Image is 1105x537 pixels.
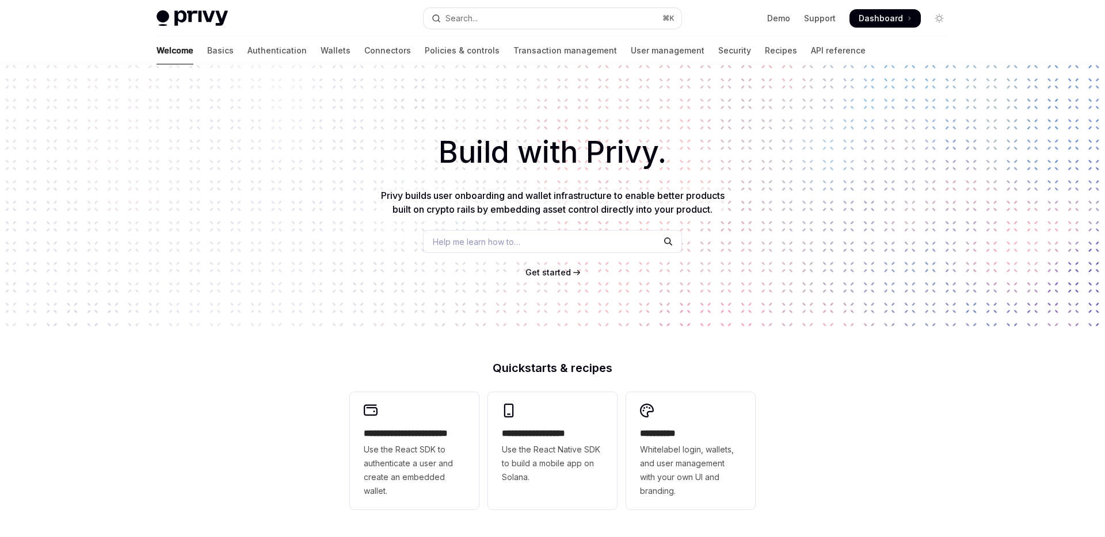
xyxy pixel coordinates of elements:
[381,190,725,215] span: Privy builds user onboarding and wallet infrastructure to enable better products built on crypto ...
[364,443,465,498] span: Use the React SDK to authenticate a user and create an embedded wallet.
[424,8,681,29] button: Open search
[804,13,836,24] a: Support
[859,13,903,24] span: Dashboard
[626,392,755,509] a: **** *****Whitelabel login, wallets, and user management with your own UI and branding.
[811,37,866,64] a: API reference
[849,9,921,28] a: Dashboard
[513,37,617,64] a: Transaction management
[765,37,797,64] a: Recipes
[350,362,755,374] h2: Quickstarts & recipes
[433,236,520,248] span: Help me learn how to…
[525,267,571,277] span: Get started
[18,130,1087,175] h1: Build with Privy.
[207,37,234,64] a: Basics
[425,37,500,64] a: Policies & controls
[767,13,790,24] a: Demo
[930,9,948,28] button: Toggle dark mode
[321,37,350,64] a: Wallets
[157,10,228,26] img: light logo
[502,443,603,484] span: Use the React Native SDK to build a mobile app on Solana.
[718,37,751,64] a: Security
[445,11,478,25] div: Search...
[488,392,617,509] a: **** **** **** ***Use the React Native SDK to build a mobile app on Solana.
[631,37,704,64] a: User management
[364,37,411,64] a: Connectors
[640,443,741,498] span: Whitelabel login, wallets, and user management with your own UI and branding.
[525,267,571,278] a: Get started
[247,37,307,64] a: Authentication
[157,37,193,64] a: Welcome
[662,14,675,23] span: ⌘ K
